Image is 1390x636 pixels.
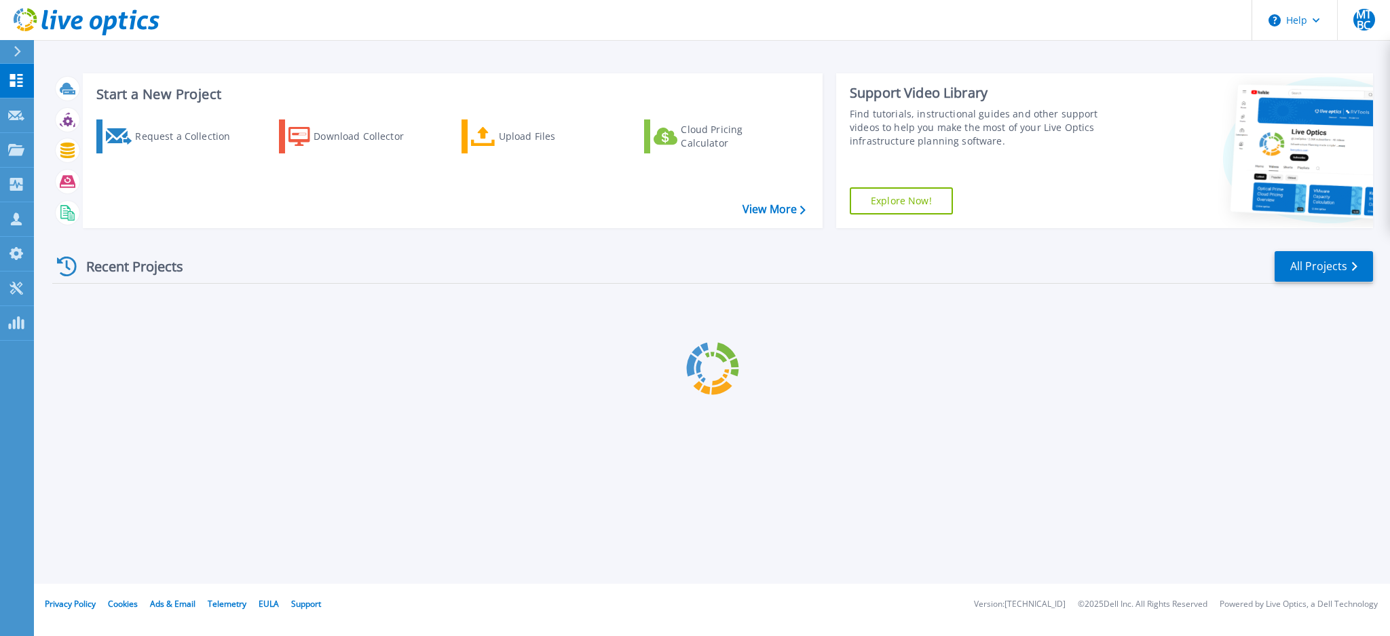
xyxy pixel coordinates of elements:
a: Telemetry [208,598,246,610]
a: Ads & Email [150,598,195,610]
a: Cookies [108,598,138,610]
a: Privacy Policy [45,598,96,610]
div: Request a Collection [135,123,244,150]
a: Support [291,598,321,610]
div: Upload Files [499,123,607,150]
span: MTBC [1353,9,1375,31]
h3: Start a New Project [96,87,805,102]
a: All Projects [1275,251,1373,282]
a: Download Collector [279,119,430,153]
a: Upload Files [462,119,613,153]
div: Recent Projects [52,250,202,283]
a: Explore Now! [850,187,953,214]
a: Cloud Pricing Calculator [644,119,795,153]
li: © 2025 Dell Inc. All Rights Reserved [1078,600,1207,609]
li: Version: [TECHNICAL_ID] [974,600,1066,609]
a: View More [743,203,806,216]
a: Request a Collection [96,119,248,153]
div: Support Video Library [850,84,1125,102]
a: EULA [259,598,279,610]
div: Cloud Pricing Calculator [681,123,789,150]
div: Download Collector [314,123,422,150]
div: Find tutorials, instructional guides and other support videos to help you make the most of your L... [850,107,1125,148]
li: Powered by Live Optics, a Dell Technology [1220,600,1378,609]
